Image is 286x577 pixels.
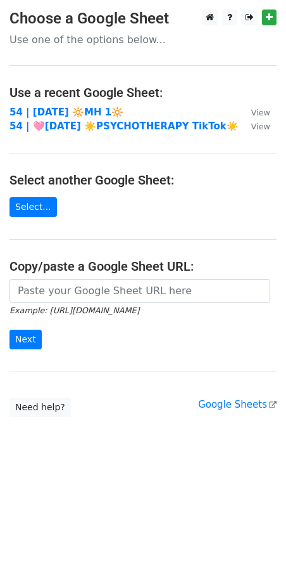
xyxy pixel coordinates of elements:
a: Need help? [9,398,71,417]
input: Next [9,330,42,349]
small: View [251,108,270,117]
small: Example: [URL][DOMAIN_NAME] [9,306,139,315]
a: Google Sheets [198,399,277,410]
small: View [251,122,270,131]
a: 54 | [DATE] 🔆MH 1🔆 [9,107,123,118]
input: Paste your Google Sheet URL here [9,279,270,303]
h4: Use a recent Google Sheet: [9,85,277,100]
h4: Select another Google Sheet: [9,172,277,188]
p: Use one of the options below... [9,33,277,46]
a: Select... [9,197,57,217]
a: View [239,120,270,132]
a: 54 | 🩷[DATE] ☀️PSYCHOTHERAPY TikTok☀️ [9,120,239,132]
h4: Copy/paste a Google Sheet URL: [9,259,277,274]
a: View [239,107,270,118]
h3: Choose a Google Sheet [9,10,277,28]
